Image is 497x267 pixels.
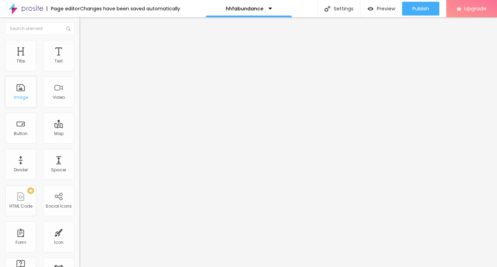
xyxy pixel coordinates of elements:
div: Button [14,131,28,136]
div: HTML Code [9,204,32,209]
div: Divider [14,168,28,172]
div: Title [17,59,25,64]
div: Text [55,59,63,64]
div: Changes have been saved automatically [80,6,180,11]
div: Map [54,131,64,136]
div: Image [14,95,28,100]
img: Icone [324,6,330,12]
div: Social Icons [46,204,72,209]
img: Icone [66,27,70,31]
div: Spacer [51,168,66,172]
span: Preview [377,6,395,11]
img: view-1.svg [368,6,373,12]
button: Preview [361,2,402,16]
div: Icon [54,240,64,245]
div: Form [16,240,26,245]
button: Publish [402,2,439,16]
div: Video [53,95,65,100]
span: Upgrade [464,6,487,11]
span: Publish [412,6,429,11]
div: Page editor [47,6,80,11]
p: hhfabundance [226,6,263,11]
input: Search element [5,22,74,35]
